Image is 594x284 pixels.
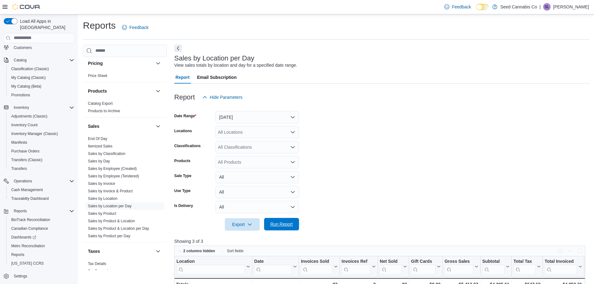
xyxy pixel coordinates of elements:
[6,147,77,156] button: Purchase Orders
[290,145,295,150] button: Open list of options
[6,194,77,203] button: Traceabilty Dashboard
[11,140,27,145] span: Manifests
[176,258,250,274] button: Location
[197,71,237,84] span: Email Subscription
[174,238,590,244] p: Showing 3 of 3
[129,24,148,31] span: Feedback
[174,188,191,193] label: Use Type
[264,218,299,230] button: Run Report
[88,101,113,106] a: Catalog Export
[1,177,77,185] button: Operations
[174,62,297,69] div: View sales totals by location and day for a specified date range.
[6,112,77,121] button: Adjustments (Classic)
[9,165,74,172] span: Transfers
[411,258,441,274] button: Gift Cards
[9,113,50,120] a: Adjustments (Classic)
[154,60,162,67] button: Pricing
[119,21,151,34] a: Feedback
[444,258,473,264] div: Gross Sales
[14,105,29,110] span: Inventory
[452,4,471,10] span: Feedback
[88,88,107,94] h3: Products
[301,258,332,274] div: Invoices Sold
[88,73,107,78] span: Price Sheet
[9,233,39,241] a: Dashboards
[411,258,436,274] div: Gift Card Sales
[14,209,27,214] span: Reports
[6,164,77,173] button: Transfers
[88,109,120,113] a: Products to Archive
[11,261,44,266] span: [US_STATE] CCRS
[17,18,74,31] span: Load All Apps in [GEOGRAPHIC_DATA]
[556,247,564,255] button: Keyboard shortcuts
[9,156,74,164] span: Transfers (Classic)
[215,171,299,183] button: All
[88,189,133,194] span: Sales by Invoice & Product
[88,204,132,209] span: Sales by Location per Day
[513,258,540,274] button: Total Tax
[6,224,77,233] button: Canadian Compliance
[174,45,182,52] button: Next
[6,156,77,164] button: Transfers (Classic)
[88,189,133,193] a: Sales by Invoice & Product
[1,103,77,112] button: Inventory
[174,128,192,133] label: Locations
[513,258,535,264] div: Total Tax
[88,181,115,186] a: Sales by Invoice
[544,258,582,274] button: Total Invoiced
[11,131,58,136] span: Inventory Manager (Classic)
[88,211,116,216] a: Sales by Product
[9,195,74,202] span: Traceabilty Dashboard
[88,248,153,254] button: Taxes
[11,44,74,51] span: Customers
[301,258,332,264] div: Invoices Sold
[6,65,77,73] button: Classification (Classic)
[270,221,293,227] span: Run Report
[11,272,74,280] span: Settings
[9,139,74,146] span: Manifests
[88,159,110,164] span: Sales by Day
[11,93,30,98] span: Promotions
[544,258,577,264] div: Total Invoiced
[83,72,167,82] div: Pricing
[11,123,38,128] span: Inventory Count
[6,233,77,242] a: Dashboards
[88,196,118,201] span: Sales by Location
[174,113,196,118] label: Date Range
[9,113,74,120] span: Adjustments (Classic)
[9,91,74,99] span: Promotions
[545,3,549,11] span: SL
[1,207,77,215] button: Reports
[9,74,48,81] a: My Catalog (Classic)
[290,160,295,165] button: Open list of options
[380,258,402,264] div: Net Sold
[11,114,47,119] span: Adjustments (Classic)
[88,248,100,254] h3: Taxes
[14,45,32,50] span: Customers
[6,82,77,91] button: My Catalog (Beta)
[411,258,436,264] div: Gift Cards
[88,159,110,163] a: Sales by Day
[11,217,50,222] span: BioTrack Reconciliation
[11,177,74,185] span: Operations
[227,248,244,253] span: Sort fields
[9,74,74,81] span: My Catalog (Classic)
[6,215,77,224] button: BioTrack Reconciliation
[154,123,162,130] button: Sales
[9,216,74,224] span: BioTrack Reconciliation
[88,269,114,273] a: Tax Exemptions
[290,130,295,135] button: Open list of options
[254,258,292,264] div: Date
[11,207,29,215] button: Reports
[83,135,167,242] div: Sales
[1,43,77,52] button: Customers
[200,91,245,103] button: Hide Parameters
[576,247,584,255] button: Enter fullscreen
[174,55,254,62] h3: Sales by Location per Day
[9,130,74,137] span: Inventory Manager (Classic)
[513,258,535,274] div: Total Tax
[539,3,541,11] p: |
[9,195,51,202] a: Traceabilty Dashboard
[88,60,153,66] button: Pricing
[9,121,40,129] a: Inventory Count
